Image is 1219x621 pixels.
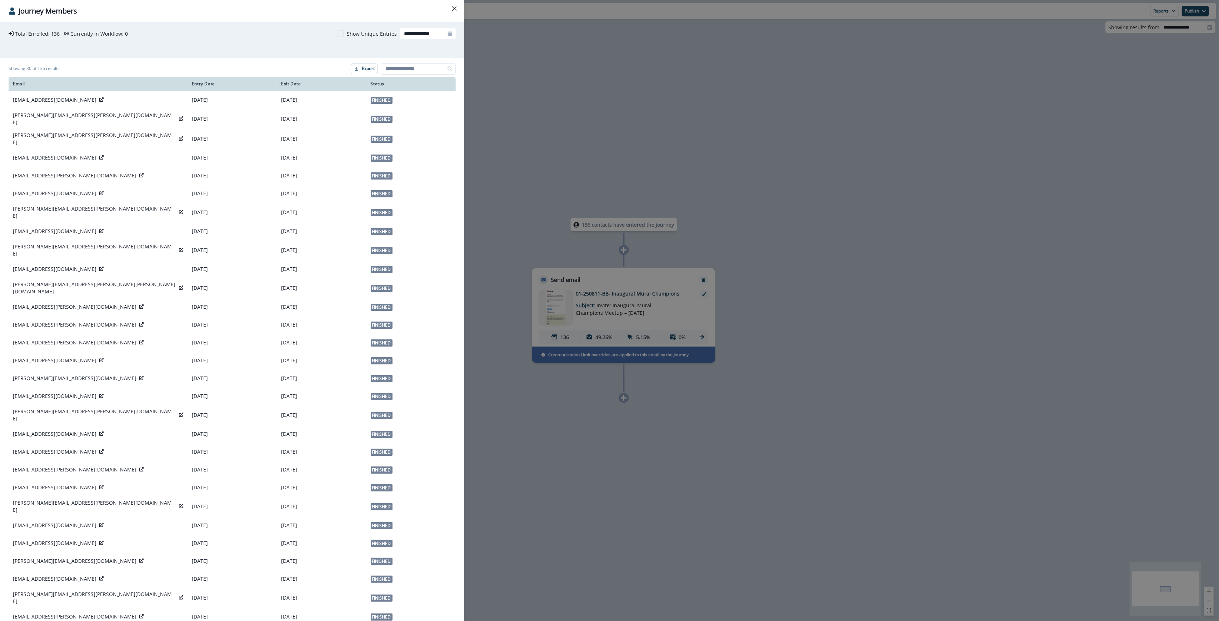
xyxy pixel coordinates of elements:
span: Finished [371,431,393,438]
p: [EMAIL_ADDRESS][DOMAIN_NAME] [13,448,96,455]
p: [DATE] [192,209,273,216]
span: Finished [371,155,393,162]
p: [DATE] [281,135,362,142]
p: [DATE] [281,393,362,400]
p: [PERSON_NAME][EMAIL_ADDRESS][PERSON_NAME][DOMAIN_NAME] [13,243,176,257]
p: [EMAIL_ADDRESS][DOMAIN_NAME] [13,540,96,547]
p: [DATE] [281,96,362,103]
span: Finished [371,136,393,143]
p: [EMAIL_ADDRESS][DOMAIN_NAME] [13,357,96,364]
p: [DATE] [192,96,273,103]
p: [EMAIL_ADDRESS][DOMAIN_NAME] [13,522,96,529]
p: [DATE] [281,594,362,601]
p: [DATE] [192,321,273,328]
p: [EMAIL_ADDRESS][DOMAIN_NAME] [13,575,96,582]
p: [EMAIL_ADDRESS][DOMAIN_NAME] [13,154,96,161]
p: [DATE] [281,412,362,419]
p: [DATE] [192,339,273,346]
p: [PERSON_NAME][EMAIL_ADDRESS][PERSON_NAME][DOMAIN_NAME] [13,205,176,219]
p: [DATE] [281,503,362,510]
p: [DATE] [281,557,362,565]
p: [EMAIL_ADDRESS][PERSON_NAME][DOMAIN_NAME] [13,613,136,620]
p: [DATE] [192,228,273,235]
p: [DATE] [192,430,273,438]
p: Currently in Workflow: [70,30,124,37]
p: [DATE] [281,613,362,620]
p: [DATE] [281,303,362,310]
div: Status [371,81,451,87]
span: Finished [371,190,393,197]
p: [DATE] [192,484,273,491]
p: [PERSON_NAME][EMAIL_ADDRESS][PERSON_NAME][DOMAIN_NAME] [13,408,176,422]
p: [EMAIL_ADDRESS][DOMAIN_NAME] [13,96,96,103]
p: [DATE] [192,448,273,455]
p: [DATE] [192,522,273,529]
span: Finished [371,503,393,510]
p: [EMAIL_ADDRESS][DOMAIN_NAME] [13,430,96,438]
span: Finished [371,228,393,235]
p: [EMAIL_ADDRESS][DOMAIN_NAME] [13,484,96,491]
p: Export [362,66,375,71]
p: [EMAIL_ADDRESS][DOMAIN_NAME] [13,266,96,273]
span: Finished [371,97,393,104]
p: [DATE] [192,284,273,292]
p: [DATE] [281,484,362,491]
p: [DATE] [281,321,362,328]
p: [DATE] [281,190,362,197]
span: Finished [371,449,393,456]
span: Finished [371,209,393,216]
p: [DATE] [281,154,362,161]
p: [DATE] [192,466,273,473]
p: [EMAIL_ADDRESS][DOMAIN_NAME] [13,393,96,400]
p: [DATE] [192,557,273,565]
button: Export [351,64,378,74]
span: Finished [371,339,393,347]
p: [DATE] [281,466,362,473]
p: [DATE] [281,357,362,364]
p: [DATE] [192,190,273,197]
p: [DATE] [192,303,273,310]
p: [DATE] [192,575,273,582]
span: Finished [371,412,393,419]
p: [PERSON_NAME][EMAIL_ADDRESS][DOMAIN_NAME] [13,557,136,565]
p: [DATE] [192,594,273,601]
p: [DATE] [281,522,362,529]
p: [EMAIL_ADDRESS][PERSON_NAME][DOMAIN_NAME] [13,339,136,346]
p: [DATE] [281,339,362,346]
p: [DATE] [281,540,362,547]
p: [EMAIL_ADDRESS][PERSON_NAME][DOMAIN_NAME] [13,321,136,328]
p: Show Unique Entries [347,30,397,37]
p: 136 [51,30,60,37]
span: Finished [371,522,393,529]
p: [DATE] [281,115,362,122]
span: Finished [371,266,393,273]
span: Finished [371,595,393,602]
p: [PERSON_NAME][EMAIL_ADDRESS][PERSON_NAME][PERSON_NAME][DOMAIN_NAME] [13,281,176,295]
p: [DATE] [192,613,273,620]
p: [DATE] [281,247,362,254]
p: [EMAIL_ADDRESS][PERSON_NAME][DOMAIN_NAME] [13,303,136,310]
div: Email [13,81,183,87]
span: Finished [371,466,393,474]
p: Total Enrolled: [15,30,50,37]
p: [DATE] [281,575,362,582]
span: Finished [371,576,393,583]
p: [DATE] [192,393,273,400]
span: Finished [371,393,393,400]
p: Journey Members [19,6,77,16]
p: [PERSON_NAME][EMAIL_ADDRESS][PERSON_NAME][DOMAIN_NAME] [13,499,176,514]
span: Finished [371,484,393,491]
p: 0 [125,30,128,37]
span: Finished [371,247,393,254]
p: [DATE] [281,209,362,216]
p: [PERSON_NAME][EMAIL_ADDRESS][DOMAIN_NAME] [13,375,136,382]
p: [EMAIL_ADDRESS][PERSON_NAME][DOMAIN_NAME] [13,466,136,473]
p: [DATE] [281,375,362,382]
span: Finished [371,558,393,565]
p: [DATE] [281,172,362,179]
p: [DATE] [192,540,273,547]
p: [DATE] [281,266,362,273]
p: [DATE] [192,412,273,419]
p: [DATE] [281,284,362,292]
p: [DATE] [281,228,362,235]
